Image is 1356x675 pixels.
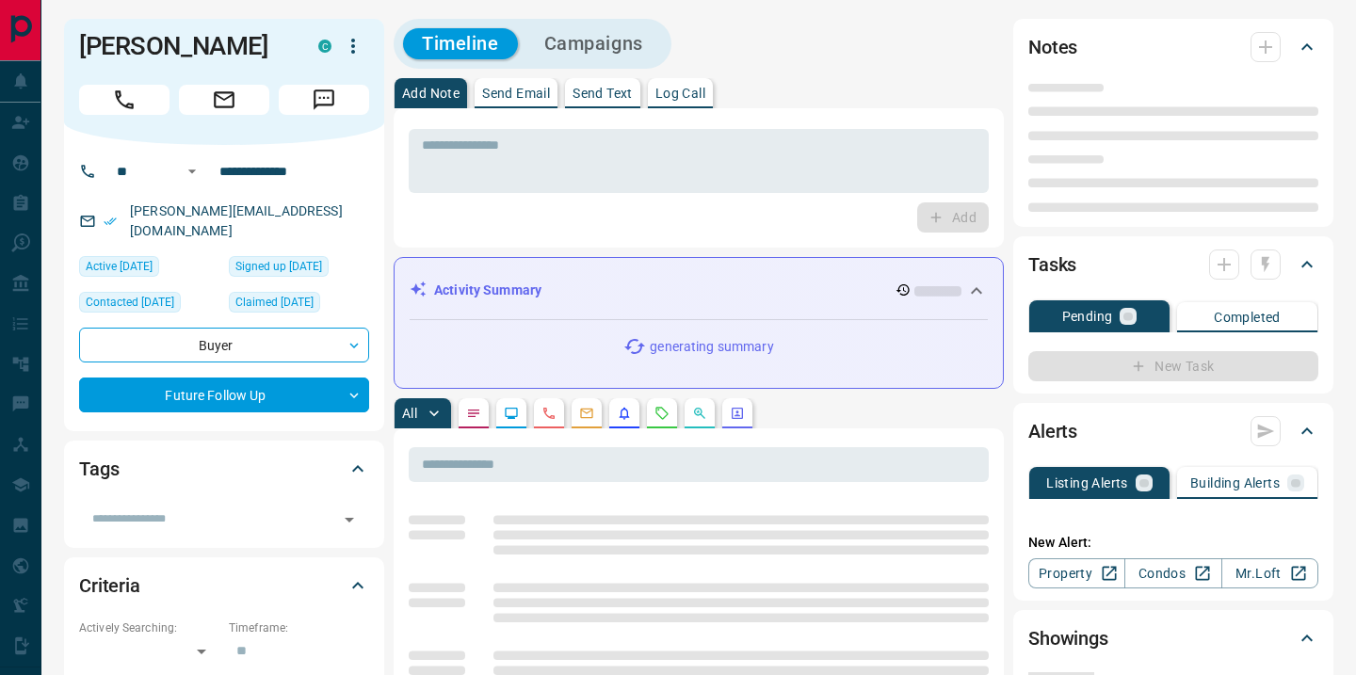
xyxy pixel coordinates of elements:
div: Future Follow Up [79,378,369,412]
span: Claimed [DATE] [235,293,314,312]
p: All [402,407,417,420]
p: Timeframe: [229,619,369,636]
p: Send Email [482,87,550,100]
p: Add Note [402,87,460,100]
svg: Opportunities [692,406,707,421]
svg: Calls [541,406,557,421]
p: Building Alerts [1190,476,1280,490]
a: Mr.Loft [1221,558,1318,588]
div: Tags [79,446,369,491]
div: Mon Apr 30 2018 [229,256,369,282]
h1: [PERSON_NAME] [79,31,290,61]
h2: Showings [1028,623,1108,653]
div: Notes [1028,24,1318,70]
p: Completed [1214,311,1281,324]
div: Criteria [79,563,369,608]
div: Tasks [1028,242,1318,287]
svg: Emails [579,406,594,421]
button: Open [336,506,363,533]
svg: Notes [466,406,481,421]
p: Pending [1062,310,1113,323]
div: Alerts [1028,409,1318,454]
span: Contacted [DATE] [86,293,174,312]
h2: Criteria [79,571,140,601]
p: New Alert: [1028,533,1318,553]
div: Buyer [79,328,369,362]
p: generating summary [650,337,773,357]
p: Send Text [573,87,633,100]
h2: Tasks [1028,249,1076,280]
p: Actively Searching: [79,619,219,636]
span: Email [179,85,269,115]
svg: Listing Alerts [617,406,632,421]
button: Timeline [403,28,518,59]
div: Activity Summary [410,273,988,308]
h2: Tags [79,454,119,484]
div: condos.ca [318,40,331,53]
span: Message [279,85,369,115]
svg: Lead Browsing Activity [504,406,519,421]
a: Condos [1124,558,1221,588]
div: Thu Feb 17 2022 [229,292,369,318]
span: Signed up [DATE] [235,257,322,276]
span: Active [DATE] [86,257,153,276]
span: Call [79,85,169,115]
svg: Email Verified [104,215,117,228]
a: [PERSON_NAME][EMAIL_ADDRESS][DOMAIN_NAME] [130,203,343,238]
svg: Agent Actions [730,406,745,421]
div: Thu Aug 07 2025 [79,292,219,318]
svg: Requests [654,406,670,421]
button: Campaigns [525,28,662,59]
div: Sun Oct 12 2025 [79,256,219,282]
a: Property [1028,558,1125,588]
p: Activity Summary [434,281,541,300]
button: Open [181,160,203,183]
p: Log Call [655,87,705,100]
p: Listing Alerts [1046,476,1128,490]
h2: Alerts [1028,416,1077,446]
h2: Notes [1028,32,1077,62]
div: Showings [1028,616,1318,661]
